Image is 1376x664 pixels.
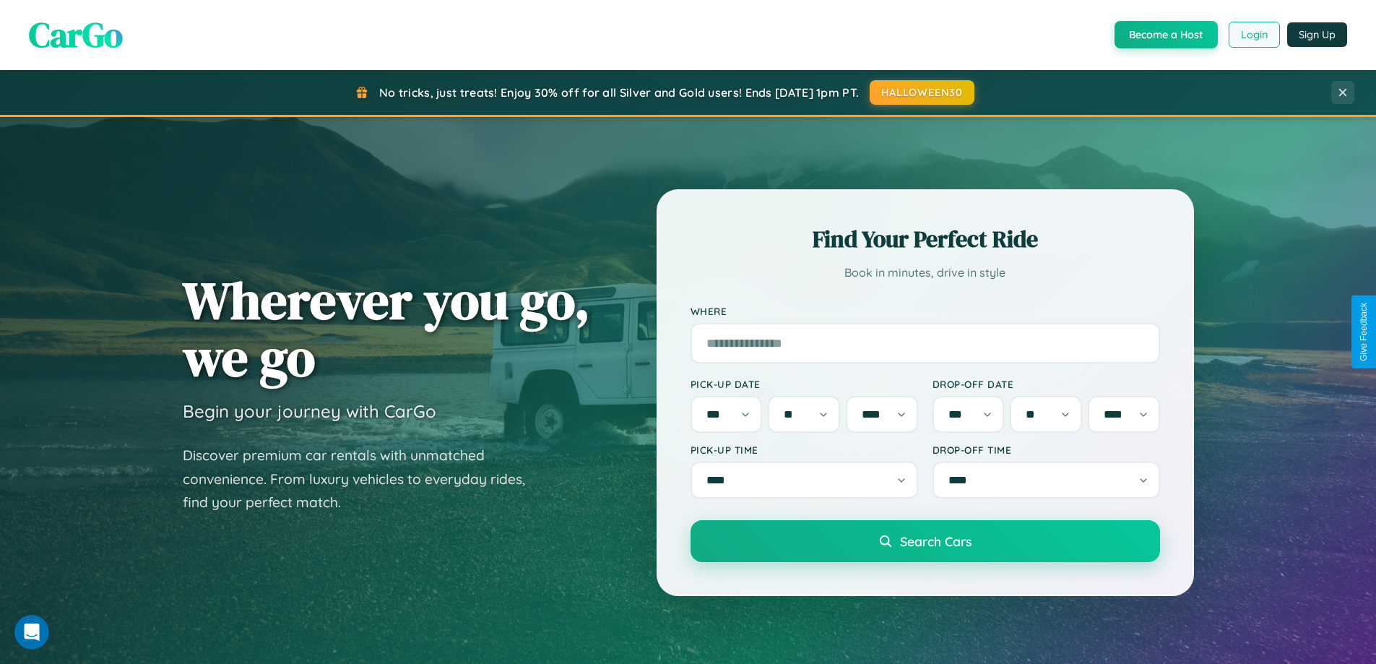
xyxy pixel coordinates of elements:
[29,11,123,59] span: CarGo
[691,305,1160,317] label: Where
[691,223,1160,255] h2: Find Your Perfect Ride
[14,615,49,650] iframe: Intercom live chat
[183,400,436,422] h3: Begin your journey with CarGo
[691,444,918,456] label: Pick-up Time
[183,272,590,386] h1: Wherever you go, we go
[1359,303,1369,361] div: Give Feedback
[1287,22,1347,47] button: Sign Up
[183,444,544,514] p: Discover premium car rentals with unmatched convenience. From luxury vehicles to everyday rides, ...
[870,80,974,105] button: HALLOWEEN30
[1115,21,1218,48] button: Become a Host
[379,85,859,100] span: No tricks, just treats! Enjoy 30% off for all Silver and Gold users! Ends [DATE] 1pm PT.
[933,378,1160,390] label: Drop-off Date
[691,378,918,390] label: Pick-up Date
[900,533,972,549] span: Search Cars
[1229,22,1280,48] button: Login
[691,520,1160,562] button: Search Cars
[933,444,1160,456] label: Drop-off Time
[691,262,1160,283] p: Book in minutes, drive in style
